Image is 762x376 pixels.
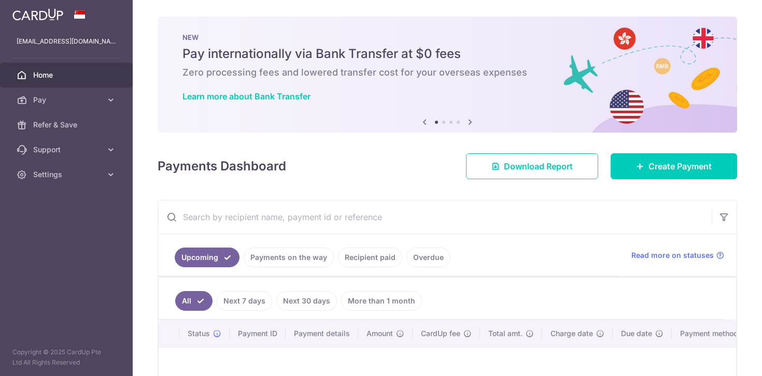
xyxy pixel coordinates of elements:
[33,169,102,180] span: Settings
[631,250,724,261] a: Read more on statuses
[217,291,272,311] a: Next 7 days
[33,70,102,80] span: Home
[158,200,712,234] input: Search by recipient name, payment id or reference
[17,36,116,47] p: [EMAIL_ADDRESS][DOMAIN_NAME]
[421,328,460,339] span: CardUp fee
[276,291,337,311] a: Next 30 days
[341,291,422,311] a: More than 1 month
[175,248,239,267] a: Upcoming
[338,248,402,267] a: Recipient paid
[33,95,102,105] span: Pay
[695,345,752,371] iframe: Opens a widget where you can find more information
[12,8,63,21] img: CardUp
[182,46,712,62] h5: Pay internationally via Bank Transfer at $0 fees
[621,328,652,339] span: Due date
[158,17,737,133] img: Bank transfer banner
[504,160,573,172] span: Download Report
[182,33,712,41] p: NEW
[488,328,523,339] span: Total amt.
[244,248,334,267] a: Payments on the way
[366,328,393,339] span: Amount
[182,66,712,79] h6: Zero processing fees and lowered transfer cost for your overseas expenses
[672,320,751,347] th: Payment method
[230,320,286,347] th: Payment ID
[182,91,311,102] a: Learn more about Bank Transfer
[188,328,210,339] span: Status
[286,320,358,347] th: Payment details
[175,291,213,311] a: All
[631,250,714,261] span: Read more on statuses
[158,157,286,176] h4: Payments Dashboard
[406,248,450,267] a: Overdue
[33,144,102,155] span: Support
[551,328,593,339] span: Charge date
[648,160,712,172] span: Create Payment
[33,120,102,130] span: Refer & Save
[466,153,598,179] a: Download Report
[611,153,737,179] a: Create Payment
